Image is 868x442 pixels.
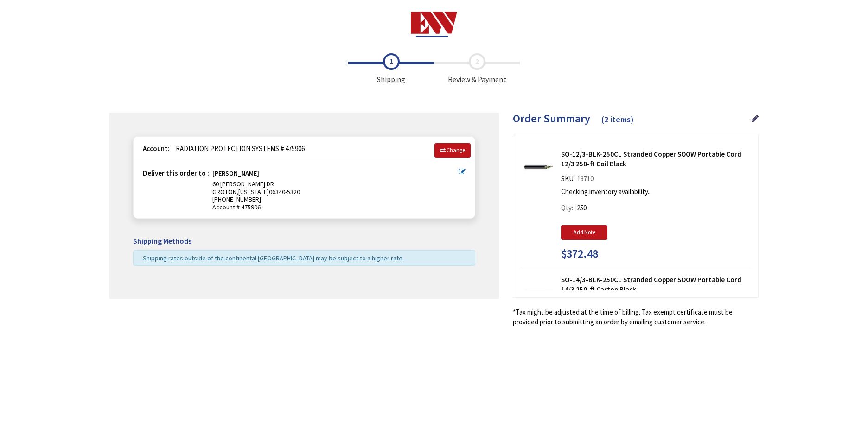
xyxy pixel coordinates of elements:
span: GROTON, [212,188,238,196]
span: Review & Payment [434,53,520,85]
p: Checking inventory availability... [561,187,747,196]
strong: [PERSON_NAME] [212,170,259,180]
span: Account # 475906 [212,203,459,211]
span: Shipping [348,53,434,85]
span: [PHONE_NUMBER] [212,195,261,203]
span: Order Summary [513,111,590,126]
strong: SO-12/3-BLK-250CL Stranded Copper SOOW Portable Cord 12/3 250-ft Coil Black [561,149,751,169]
strong: Deliver this order to : [143,169,209,177]
span: RADIATION PROTECTION SYSTEMS # 475906 [171,144,305,153]
: *Tax might be adjusted at the time of billing. Tax exempt certificate must be provided prior to s... [513,307,759,327]
span: 06340-5320 [269,188,300,196]
span: Qty [561,203,572,212]
span: (2 items) [601,114,634,125]
img: SO-14/3-BLK-250CL Stranded Copper SOOW Portable Cord 14/3 250-ft Carton Black [524,278,553,307]
span: Change [447,146,465,153]
img: Electrical Wholesalers, Inc. [411,12,458,37]
a: Change [434,143,471,157]
img: SO-12/3-BLK-250CL Stranded Copper SOOW Portable Cord 12/3 250-ft Coil Black [524,153,553,182]
span: 250 [577,203,587,212]
strong: SO-14/3-BLK-250CL Stranded Copper SOOW Portable Cord 14/3 250-ft Carton Black [561,275,751,295]
span: [US_STATE] [238,188,269,196]
strong: Account: [143,144,170,153]
div: SKU: [561,174,596,187]
h5: Shipping Methods [133,237,475,246]
span: Shipping rates outside of the continental [GEOGRAPHIC_DATA] may be subject to a higher rate. [143,254,404,262]
span: 13710 [575,174,596,183]
span: $372.48 [561,248,598,260]
span: 60 [PERSON_NAME] DR [212,180,274,188]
